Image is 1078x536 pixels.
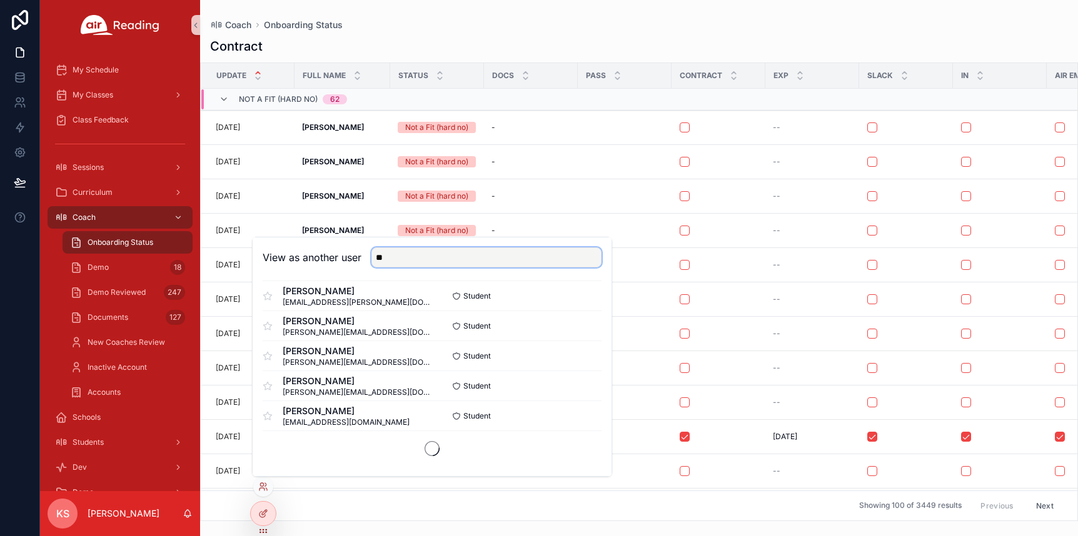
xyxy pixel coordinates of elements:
[283,285,432,297] span: [PERSON_NAME]
[63,256,193,279] a: Demo18
[216,226,287,236] a: [DATE]
[63,356,193,379] a: Inactive Account
[680,71,722,81] span: Contract
[88,337,165,347] span: New Coaches Review
[216,466,240,476] p: [DATE]
[283,417,410,427] span: [EMAIL_ADDRESS][DOMAIN_NAME]
[283,357,432,367] span: [PERSON_NAME][EMAIL_ADDRESS][DOMAIN_NAME]
[210,37,263,55] h1: Contract
[73,212,96,222] span: Coach
[303,71,346,81] span: Full name
[216,432,287,442] a: [DATE]
[216,363,240,373] p: [DATE]
[48,109,193,131] a: Class Feedback
[166,310,185,325] div: 127
[63,231,193,254] a: Onboarding Status
[773,432,852,442] a: [DATE]
[961,71,969,81] span: In
[216,397,240,407] p: [DATE]
[48,406,193,429] a: Schools
[63,281,193,304] a: Demo Reviewed247
[302,157,383,167] a: [PERSON_NAME]
[463,381,491,391] span: Student
[463,321,491,331] span: Student
[88,362,147,372] span: Inactive Account
[216,260,240,270] p: [DATE]
[283,405,410,417] span: [PERSON_NAME]
[1,60,24,82] iframe: Spotlight
[48,431,193,454] a: Students
[73,412,101,422] span: Schools
[463,351,491,361] span: Student
[48,481,193,504] a: Demo
[73,115,129,125] span: Class Feedback
[398,71,428,81] span: Status
[81,15,159,35] img: App logo
[264,19,343,31] span: Onboarding Status
[302,226,364,235] strong: [PERSON_NAME]
[73,187,113,197] span: Curriculum
[63,331,193,354] a: New Coaches Review
[73,162,104,172] span: Sessions
[283,387,432,397] span: [PERSON_NAME][EMAIL_ADDRESS][DOMAIN_NAME]
[773,466,852,476] a: --
[398,225,476,236] a: Not a Fit (hard no)
[463,411,491,421] span: Student
[164,285,185,300] div: 247
[773,329,780,339] span: --
[302,191,383,201] a: [PERSON_NAME]
[491,226,570,236] a: -
[773,157,852,167] a: --
[773,260,852,270] a: --
[40,50,200,491] div: scrollable content
[170,260,185,275] div: 18
[216,294,240,304] p: [DATE]
[463,291,491,301] span: Student
[302,191,364,201] strong: [PERSON_NAME]
[239,94,318,104] span: Not a Fit (hard no)
[405,191,468,202] div: Not a Fit (hard no)
[48,206,193,229] a: Coach
[773,363,852,373] a: --
[216,191,240,201] p: [DATE]
[283,327,432,337] span: [PERSON_NAME][EMAIL_ADDRESS][DOMAIN_NAME]
[773,432,797,442] span: [DATE]
[491,122,570,132] a: -
[216,294,287,304] a: [DATE]
[283,345,432,357] span: [PERSON_NAME]
[216,466,287,476] a: [DATE]
[773,226,780,236] span: --
[216,329,287,339] a: [DATE]
[216,122,240,132] p: [DATE]
[48,181,193,204] a: Curriculum
[88,507,159,520] p: [PERSON_NAME]
[492,71,514,81] span: Docs
[88,287,146,297] span: Demo Reviewed
[773,294,852,304] a: --
[73,65,119,75] span: My Schedule
[773,122,852,132] a: --
[73,437,104,447] span: Students
[302,157,364,166] strong: [PERSON_NAME]
[302,122,364,132] strong: [PERSON_NAME]
[216,122,287,132] a: [DATE]
[48,456,193,479] a: Dev
[1027,496,1062,515] button: Next
[773,226,852,236] a: --
[773,397,852,407] a: --
[63,381,193,404] a: Accounts
[398,122,476,133] a: Not a Fit (hard no)
[773,71,788,81] span: Exp
[773,191,852,201] a: --
[491,191,495,201] span: -
[56,506,69,521] span: KS
[216,226,240,236] p: [DATE]
[210,19,251,31] a: Coach
[88,312,128,322] span: Documents
[48,156,193,179] a: Sessions
[398,156,476,167] a: Not a Fit (hard no)
[216,397,287,407] a: [DATE]
[586,71,606,81] span: Pass
[283,297,432,307] span: [EMAIL_ADDRESS][PERSON_NAME][DOMAIN_NAME]
[491,157,495,167] span: -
